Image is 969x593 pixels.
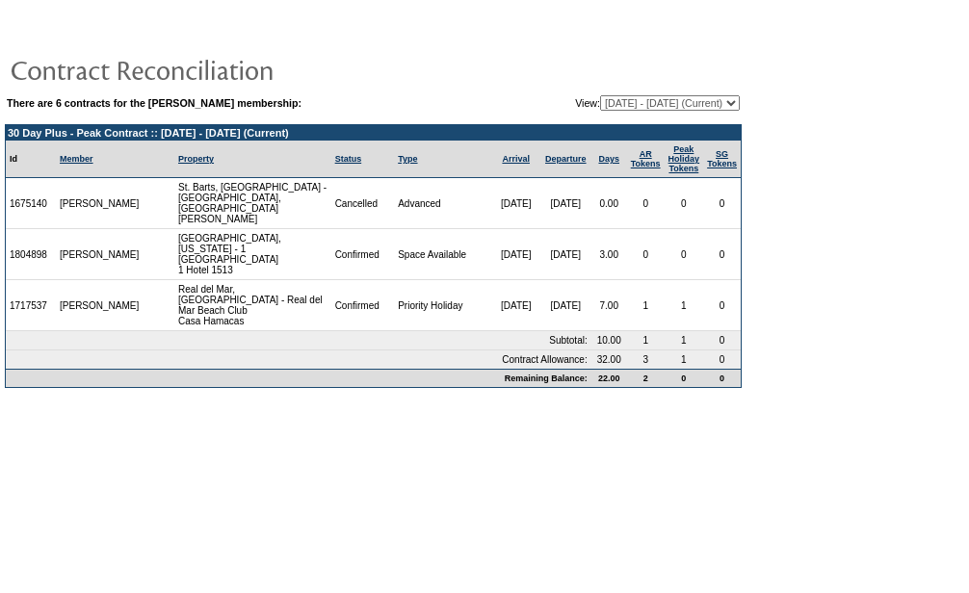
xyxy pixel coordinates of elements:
[703,178,741,229] td: 0
[627,229,665,280] td: 0
[540,178,591,229] td: [DATE]
[6,125,741,141] td: 30 Day Plus - Peak Contract :: [DATE] - [DATE] (Current)
[491,229,539,280] td: [DATE]
[502,154,530,164] a: Arrival
[491,178,539,229] td: [DATE]
[545,154,587,164] a: Departure
[665,229,704,280] td: 0
[591,331,627,350] td: 10.00
[6,350,591,369] td: Contract Allowance:
[703,331,741,350] td: 0
[627,178,665,229] td: 0
[540,280,591,331] td: [DATE]
[6,369,591,387] td: Remaining Balance:
[665,331,704,350] td: 1
[394,280,491,331] td: Priority Holiday
[394,178,491,229] td: Advanced
[665,350,704,369] td: 1
[174,280,331,331] td: Real del Mar, [GEOGRAPHIC_DATA] - Real del Mar Beach Club Casa Hamacas
[331,229,395,280] td: Confirmed
[707,149,737,168] a: SGTokens
[56,280,144,331] td: [PERSON_NAME]
[591,178,627,229] td: 0.00
[598,154,619,164] a: Days
[10,50,395,89] img: pgTtlContractReconciliation.gif
[174,229,331,280] td: [GEOGRAPHIC_DATA], [US_STATE] - 1 [GEOGRAPHIC_DATA] 1 Hotel 1513
[331,178,395,229] td: Cancelled
[591,229,627,280] td: 3.00
[394,229,491,280] td: Space Available
[627,280,665,331] td: 1
[398,154,417,164] a: Type
[703,369,741,387] td: 0
[631,149,661,168] a: ARTokens
[174,178,331,229] td: St. Barts, [GEOGRAPHIC_DATA] - [GEOGRAPHIC_DATA], [GEOGRAPHIC_DATA] [PERSON_NAME]
[178,154,214,164] a: Property
[60,154,93,164] a: Member
[591,350,627,369] td: 32.00
[627,350,665,369] td: 3
[591,369,627,387] td: 22.00
[665,280,704,331] td: 1
[491,280,539,331] td: [DATE]
[668,144,700,173] a: Peak HolidayTokens
[6,141,56,178] td: Id
[6,178,56,229] td: 1675140
[591,280,627,331] td: 7.00
[665,178,704,229] td: 0
[665,369,704,387] td: 0
[56,229,144,280] td: [PERSON_NAME]
[703,229,741,280] td: 0
[540,229,591,280] td: [DATE]
[7,97,301,109] b: There are 6 contracts for the [PERSON_NAME] membership:
[703,280,741,331] td: 0
[6,331,591,350] td: Subtotal:
[56,178,144,229] td: [PERSON_NAME]
[627,331,665,350] td: 1
[627,369,665,387] td: 2
[331,280,395,331] td: Confirmed
[335,154,362,164] a: Status
[6,229,56,280] td: 1804898
[478,95,740,111] td: View:
[6,280,56,331] td: 1717537
[703,350,741,369] td: 0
